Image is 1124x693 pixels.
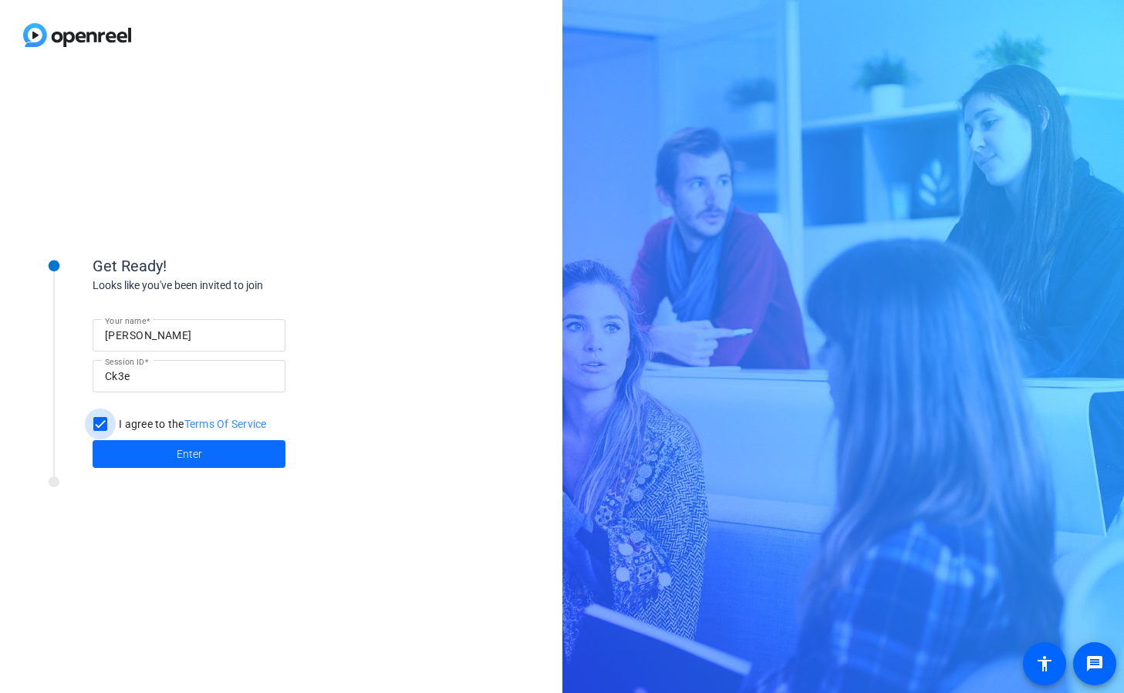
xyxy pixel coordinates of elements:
div: Get Ready! [93,254,401,278]
button: Enter [93,440,285,468]
label: I agree to the [116,416,267,432]
mat-label: Session ID [105,357,144,366]
a: Terms Of Service [184,418,267,430]
div: Looks like you've been invited to join [93,278,401,294]
mat-label: Your name [105,316,146,325]
span: Enter [177,446,202,463]
mat-icon: accessibility [1035,654,1054,673]
mat-icon: message [1085,654,1104,673]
